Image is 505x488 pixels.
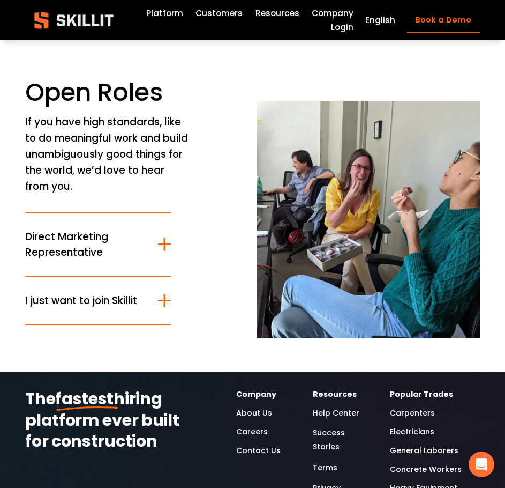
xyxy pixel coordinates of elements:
[236,445,281,457] a: Contact Us
[313,389,357,400] strong: Resources
[313,426,364,454] a: Success Stories
[313,461,337,475] a: Terms
[25,77,248,108] h1: Open Roles
[25,387,182,453] strong: hiring platform ever built for construction
[25,293,158,308] span: I just want to join Skillit
[407,8,480,33] a: Book a Demo
[390,463,462,476] a: Concrete Workers
[236,389,276,400] strong: Company
[55,387,114,410] strong: fastest
[25,387,55,410] strong: The
[25,114,190,195] p: If you have high standards, like to do meaningful work and build unambiguously good things for th...
[146,6,183,20] a: Platform
[255,7,299,19] span: Resources
[331,20,353,34] a: Login
[390,389,453,400] strong: Popular Trades
[195,6,243,20] a: Customers
[365,13,395,27] div: language picker
[313,407,359,419] a: Help Center
[390,445,458,457] a: General Laborers
[255,6,299,20] a: folder dropdown
[25,213,171,276] button: Direct Marketing Representative
[25,4,123,36] img: Skillit
[25,229,158,260] span: Direct Marketing Representative
[390,426,434,438] a: Electricians
[312,6,353,20] a: Company
[236,426,268,438] a: Careers
[236,407,272,419] a: About Us
[365,14,395,26] span: English
[469,452,494,477] div: Open Intercom Messenger
[25,277,171,324] button: I just want to join Skillit
[390,407,435,419] a: Carpenters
